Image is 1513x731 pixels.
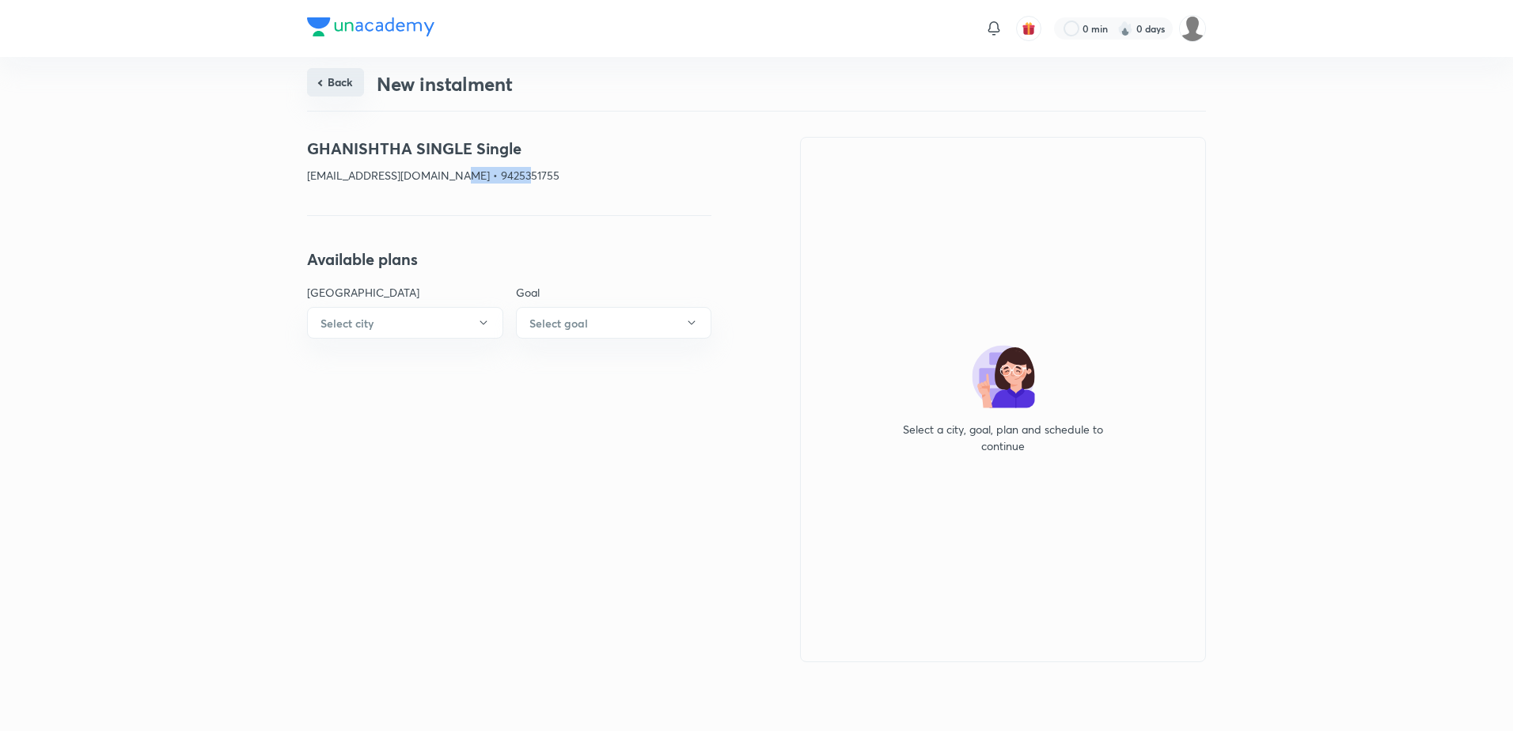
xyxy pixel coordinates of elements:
h6: Select goal [529,315,588,331]
button: Back [307,68,364,97]
a: Company Logo [307,17,434,40]
img: PRADEEP KADAM [1179,15,1206,42]
h3: New instalment [377,73,513,96]
p: [GEOGRAPHIC_DATA] [307,284,503,301]
img: no-plan-selected [972,345,1035,408]
button: Select city [307,307,503,339]
img: avatar [1022,21,1036,36]
h4: Available plans [307,248,711,271]
h6: Select city [320,315,374,331]
p: [EMAIL_ADDRESS][DOMAIN_NAME] • 9425351755 [307,167,711,184]
p: Select a city, goal, plan and schedule to continue [893,421,1114,454]
h4: GHANISHTHA SINGLE Single [307,137,711,161]
button: avatar [1016,16,1041,41]
p: Goal [516,284,712,301]
button: Select goal [516,307,712,339]
img: Company Logo [307,17,434,36]
img: streak [1117,21,1133,36]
